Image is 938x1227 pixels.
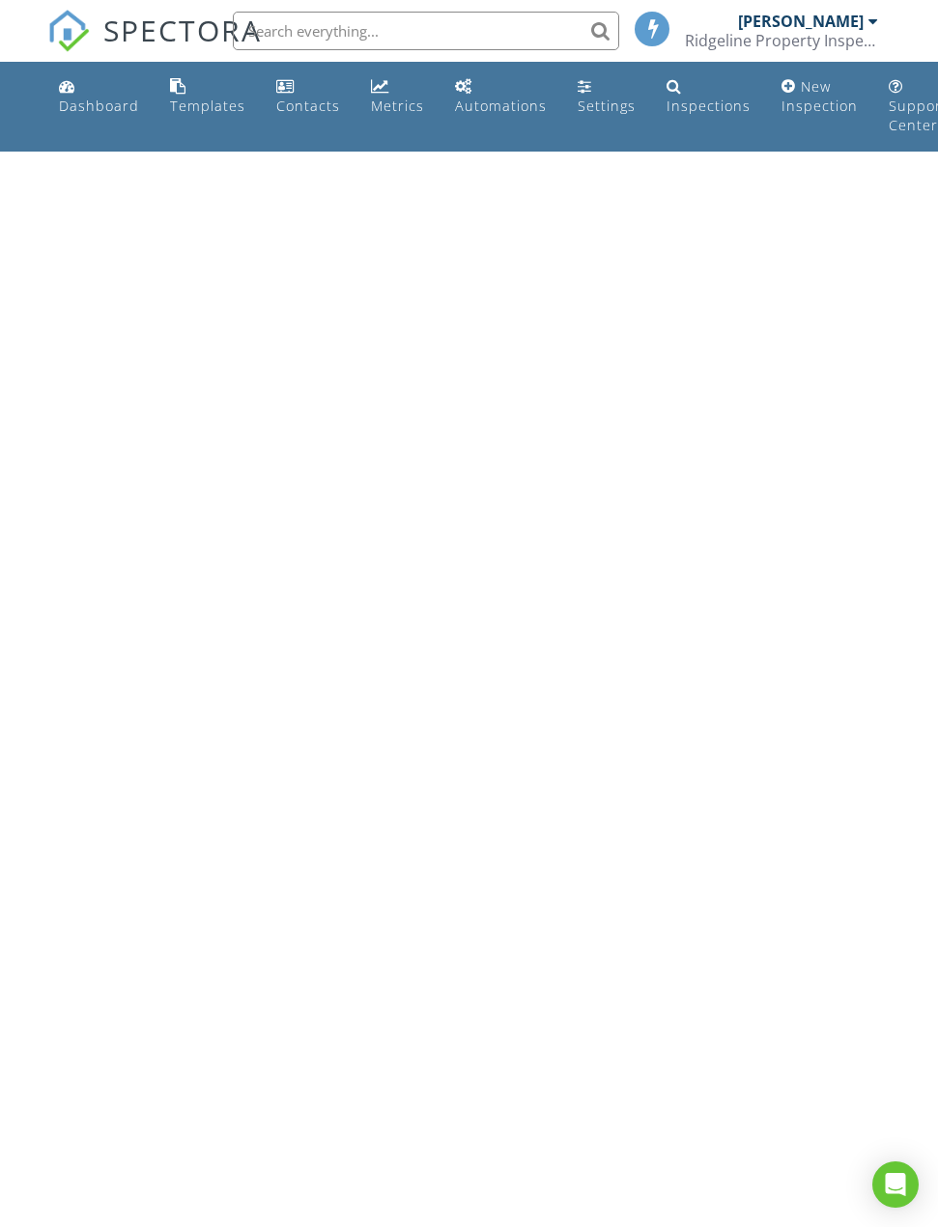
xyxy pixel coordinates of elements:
a: Dashboard [51,70,147,125]
input: Search everything... [233,12,619,50]
div: Inspections [667,97,751,115]
div: [PERSON_NAME] [738,12,864,31]
div: New Inspection [782,77,858,115]
div: Automations [455,97,547,115]
a: SPECTORA [47,26,262,67]
a: Metrics [363,70,432,125]
a: New Inspection [774,70,866,125]
img: The Best Home Inspection Software - Spectora [47,10,90,52]
div: Contacts [276,97,340,115]
a: Inspections [659,70,758,125]
span: SPECTORA [103,10,262,50]
div: Metrics [371,97,424,115]
a: Templates [162,70,253,125]
a: Settings [570,70,643,125]
div: Settings [578,97,636,115]
div: Templates [170,97,245,115]
a: Automations (Basic) [447,70,554,125]
div: Open Intercom Messenger [872,1161,919,1208]
div: Dashboard [59,97,139,115]
div: Ridgeline Property Inspection [685,31,878,50]
a: Contacts [269,70,348,125]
